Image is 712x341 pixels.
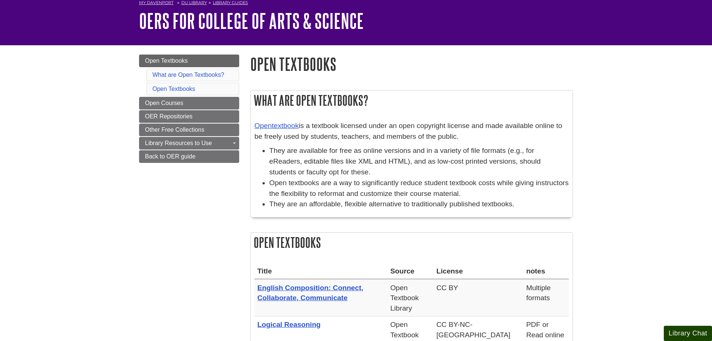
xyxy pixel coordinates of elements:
[152,86,195,92] a: Open Textbooks
[139,9,364,32] a: OERs for College of Arts & Science
[434,279,523,317] td: CC BY
[139,55,239,163] div: Guide Page Menu
[152,72,224,78] a: What are Open Textbooks?
[139,55,239,67] a: Open Textbooks
[139,137,239,150] a: Library Resources to Use
[139,150,239,163] a: Back to OER guide
[257,284,363,302] a: English Composition: Connect, Collaborate, Communicate
[664,326,712,341] button: Library Chat
[272,122,299,129] a: textbook
[145,113,192,119] span: OER Repositories
[145,58,188,64] span: Open Textbooks
[254,122,272,129] a: Open
[387,279,433,317] td: Open Textbook Library
[269,199,569,210] li: They are an affordable, flexible alternative to traditionally published textbooks.
[250,55,573,73] h1: Open Textbooks
[139,124,239,136] a: Other Free Collections
[523,263,569,279] th: notes
[269,145,569,177] li: They are available for free as online versions and in a variety of file formats (e.g., for eReade...
[257,321,321,328] a: Logical Reasoning
[145,153,195,160] span: Back to OER guide
[251,91,573,110] h2: What are Open Textbooks?
[139,110,239,123] a: OER Repositories
[139,97,239,109] a: Open Courses
[251,233,573,252] h2: Open Textbooks
[254,121,569,142] p: is a textbook licensed under an open copyright license and made available online to be freely use...
[145,140,212,146] span: Library Resources to Use
[254,263,387,279] th: Title
[269,178,569,199] li: Open textbooks are a way to significantly reduce student textbook costs while giving instructors ...
[434,263,523,279] th: License
[145,100,183,106] span: Open Courses
[387,263,433,279] th: Source
[145,127,204,133] span: Other Free Collections
[523,279,569,317] td: Multiple formats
